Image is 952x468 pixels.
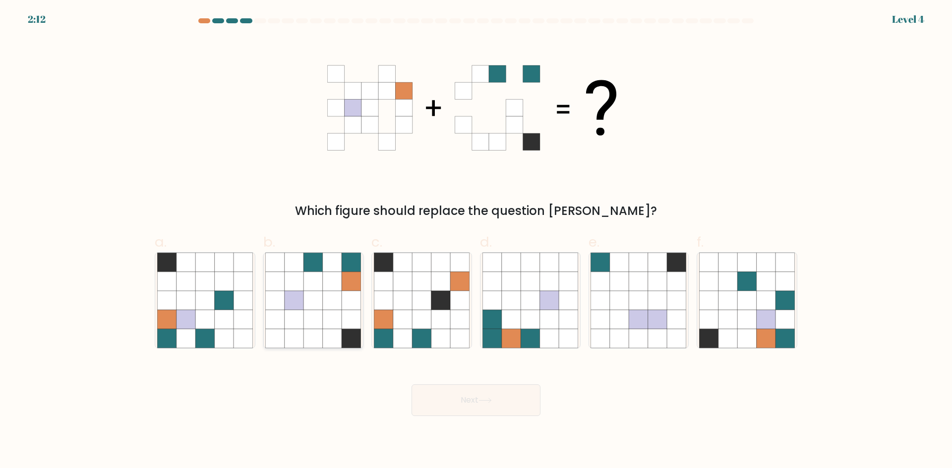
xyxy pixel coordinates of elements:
div: Which figure should replace the question [PERSON_NAME]? [161,202,791,220]
span: e. [589,232,599,252]
span: d. [480,232,492,252]
span: c. [371,232,382,252]
span: a. [155,232,167,252]
div: Level 4 [892,12,924,27]
button: Next [412,384,540,416]
div: 2:12 [28,12,46,27]
span: b. [263,232,275,252]
span: f. [697,232,704,252]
